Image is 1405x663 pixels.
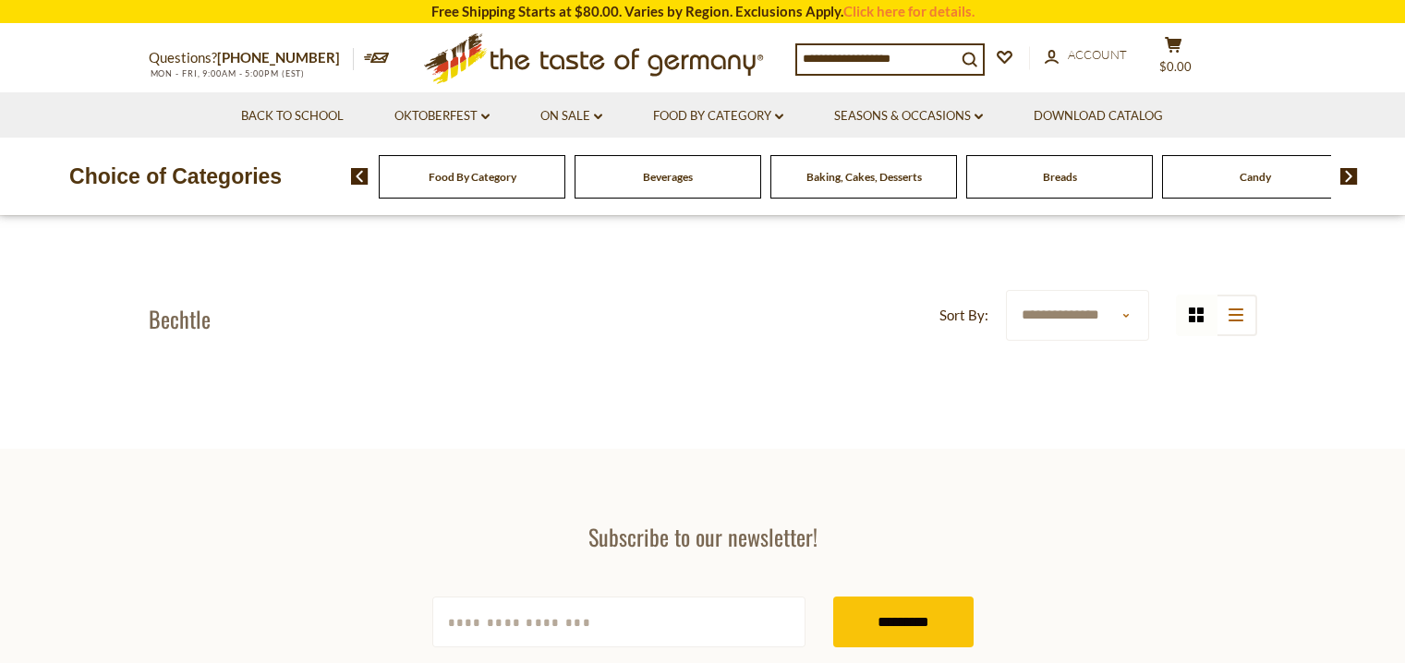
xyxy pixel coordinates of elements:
[843,3,975,19] a: Click here for details.
[1043,170,1077,184] a: Breads
[1045,45,1127,66] a: Account
[1146,36,1202,82] button: $0.00
[149,46,354,70] p: Questions?
[806,170,922,184] a: Baking, Cakes, Desserts
[834,106,983,127] a: Seasons & Occasions
[653,106,783,127] a: Food By Category
[149,305,211,332] h1: Bechtle
[939,304,988,327] label: Sort By:
[351,168,369,185] img: previous arrow
[1340,168,1358,185] img: next arrow
[1240,170,1271,184] a: Candy
[149,68,306,78] span: MON - FRI, 9:00AM - 5:00PM (EST)
[1159,59,1192,74] span: $0.00
[540,106,602,127] a: On Sale
[643,170,693,184] a: Beverages
[432,523,974,550] h3: Subscribe to our newsletter!
[217,49,340,66] a: [PHONE_NUMBER]
[429,170,516,184] a: Food By Category
[1034,106,1163,127] a: Download Catalog
[394,106,490,127] a: Oktoberfest
[1068,47,1127,62] span: Account
[241,106,344,127] a: Back to School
